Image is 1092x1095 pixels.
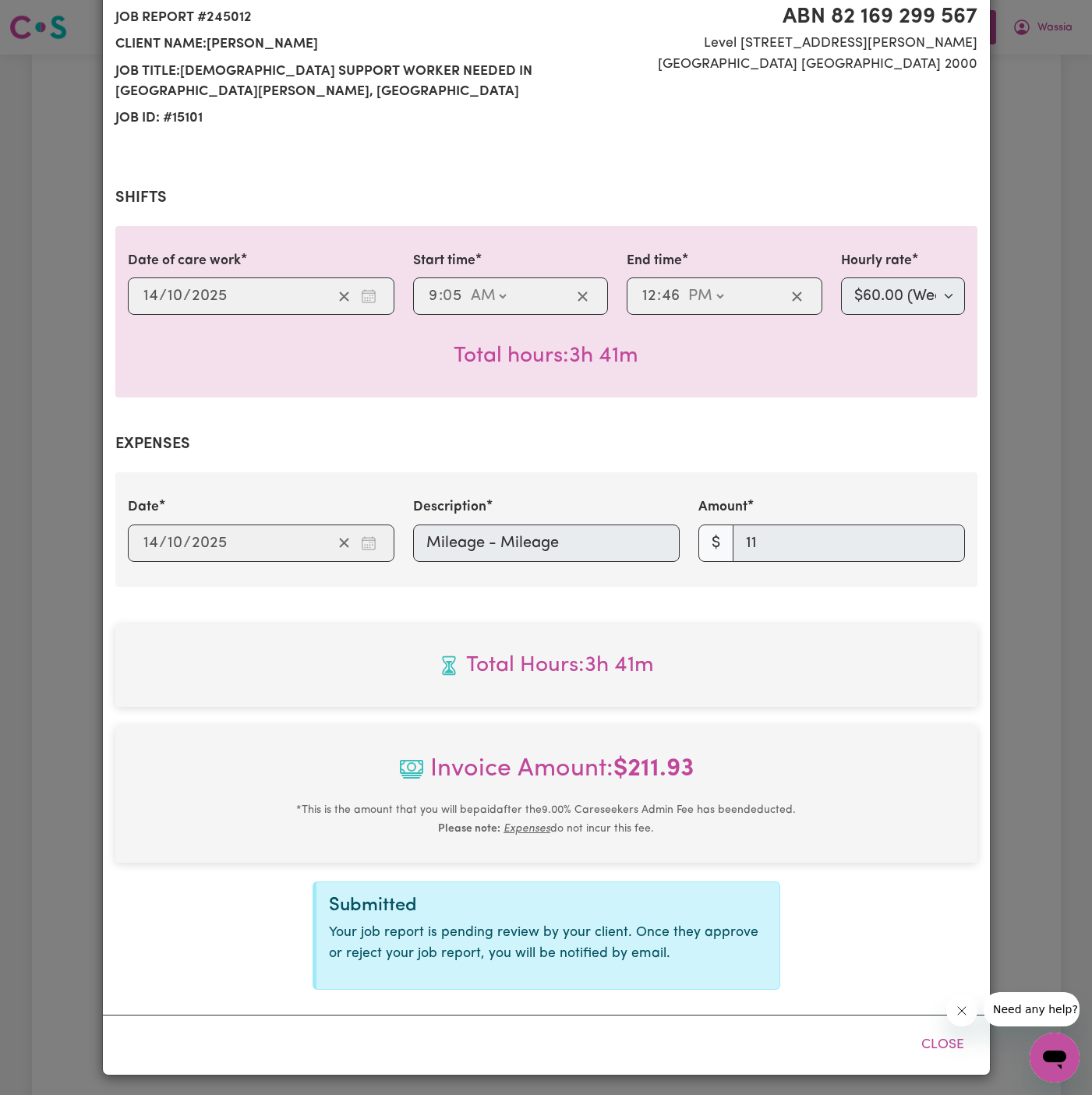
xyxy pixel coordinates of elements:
[454,345,638,367] span: Total hours worked: 3 hours 41 minutes
[329,896,417,915] span: Submitted
[329,923,767,964] p: Your job report is pending review by your client. Once they approve or reject your job report, yo...
[661,284,680,308] input: --
[556,55,977,75] span: [GEOGRAPHIC_DATA] [GEOGRAPHIC_DATA] 2000
[115,105,537,132] span: Job ID: # 15101
[428,284,439,308] input: --
[413,251,475,271] label: Start time
[443,288,452,304] span: 0
[128,497,159,517] label: Date
[332,284,356,308] button: Clear date
[191,284,228,308] input: ----
[1030,1033,1080,1083] iframe: Button to launch messaging window
[438,823,500,835] b: Please note:
[159,288,167,305] span: /
[115,58,537,106] span: Job title: [DEMOGRAPHIC_DATA] Support Worker Needed in [GEOGRAPHIC_DATA][PERSON_NAME], [GEOGRAPHI...
[413,497,486,517] label: Description
[128,751,965,800] span: Invoice Amount:
[698,497,747,517] label: Amount
[143,532,159,555] input: --
[115,189,977,207] h2: Shifts
[657,288,661,305] span: :
[183,288,191,305] span: /
[556,1,977,34] span: ABN 82 169 299 567
[159,535,167,552] span: /
[115,435,977,454] h2: Expenses
[698,525,733,562] span: $
[115,5,537,31] span: Job report # 245012
[641,284,657,308] input: --
[128,251,241,271] label: Date of care work
[167,532,183,555] input: --
[356,284,381,308] button: Enter the date of care work
[556,34,977,54] span: Level [STREET_ADDRESS][PERSON_NAME]
[613,757,694,782] b: $ 211.93
[504,823,550,835] u: Expenses
[444,284,463,308] input: --
[167,284,183,308] input: --
[984,992,1080,1026] iframe: Message from company
[413,525,680,562] input: Mileage - Mileage
[332,532,356,555] button: Clear date
[908,1028,977,1062] button: Close
[627,251,682,271] label: End time
[183,535,191,552] span: /
[128,649,965,682] span: Total hours worked: 3 hours 41 minutes
[143,284,159,308] input: --
[115,31,537,58] span: Client name: [PERSON_NAME]
[946,995,977,1026] iframe: Close message
[439,288,443,305] span: :
[841,251,912,271] label: Hourly rate
[191,532,228,555] input: ----
[296,804,796,835] small: This is the amount that you will be paid after the 9.00 % Careseekers Admin Fee has been deducted...
[356,532,381,555] button: Enter the date of expense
